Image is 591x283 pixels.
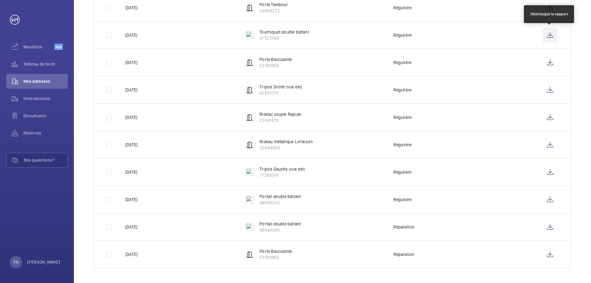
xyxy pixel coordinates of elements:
img: speed_gate.svg [246,168,253,176]
img: automatic_door.svg [246,251,253,258]
p: [DATE] [125,32,137,38]
p: [DATE] [125,142,137,148]
img: automatic_door.svg [246,141,253,148]
p: 34904273 [259,8,288,14]
div: Télécharger le rapport [530,11,568,17]
p: 35944064 [259,145,313,151]
p: [DATE] [125,59,137,66]
img: automatic_door.svg [246,4,253,11]
p: Régulière [393,32,412,38]
p: [DATE] [125,224,137,230]
p: [DATE] [125,87,137,93]
p: Régulière [393,169,412,175]
span: Beta [54,44,63,50]
p: Porte Basculante [259,248,292,254]
p: 49849240 [259,227,301,233]
p: [PERSON_NAME] [27,259,60,265]
img: automatic_door.svg [246,114,253,121]
img: automatic_door.svg [246,59,253,66]
p: Porte Tambour [259,2,288,8]
p: 53189965 [259,63,292,69]
span: Interventions [23,95,68,102]
p: 53189965 [259,254,292,261]
p: Réparation [393,224,414,230]
p: 77269319 [259,172,305,178]
p: Tourniquet double battant [259,29,309,35]
p: [DATE] [125,196,137,203]
p: Réparation [393,251,414,257]
p: Portail double battant [259,221,301,227]
p: [DATE] [125,251,137,257]
p: Régulière [393,114,412,120]
p: 49849240 [259,200,301,206]
p: Porte Basculante [259,56,292,63]
p: 23041473 [259,117,301,123]
p: [DATE] [125,169,137,175]
p: Portail double battant [259,193,301,200]
img: fighter_door.svg [246,223,253,231]
img: automatic_door.svg [246,86,253,94]
p: Régulière [393,196,412,203]
span: Documents [23,113,68,119]
p: 42650210 [259,90,302,96]
span: Tableau de bord [23,61,68,67]
p: Rideau métallique Livraison [259,139,313,145]
p: 87523749 [259,35,309,41]
p: FN [14,259,18,265]
span: Mes adresses [23,78,68,84]
p: [DATE] [125,5,137,11]
p: Régulière [393,142,412,148]
p: Tripod Droite (vue ext) [259,84,302,90]
p: [DATE] [125,114,137,120]
p: Rideau souple Rapide [259,111,301,117]
p: Tripod Gauche (vue ext) [259,166,305,172]
p: Régulière [393,87,412,93]
span: Maximize [23,44,54,50]
img: speed_gate.svg [246,31,253,39]
span: Réserves [23,130,68,136]
span: Des questions? [24,157,67,163]
p: Régulière [393,5,412,11]
p: Régulière [393,59,412,66]
img: fighter_door.svg [246,196,253,203]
